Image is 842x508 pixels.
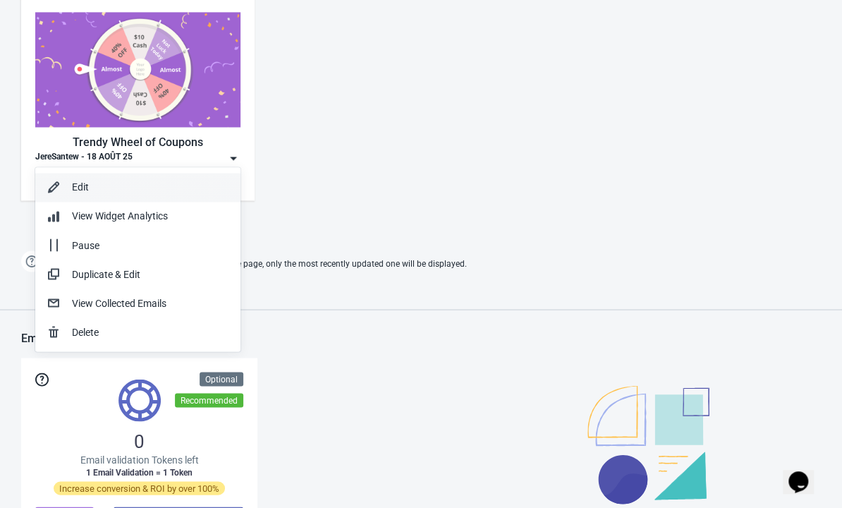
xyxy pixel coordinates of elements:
div: Edit [72,180,229,195]
button: Edit [35,173,240,202]
button: View Collected Emails [35,289,240,317]
div: Pause [72,238,229,253]
button: View Widget Analytics [35,202,240,231]
img: illustration.svg [587,385,709,504]
img: trendy_game.png [35,12,240,127]
span: Email validation Tokens left [80,452,199,466]
div: Duplicate & Edit [72,267,229,282]
div: Trendy Wheel of Coupons [35,134,240,151]
div: View Collected Emails [72,296,229,310]
span: View Widget Analytics [72,210,168,222]
img: dropdown.png [226,151,240,165]
button: Delete [35,317,240,346]
span: Increase conversion & ROI by over 100% [54,481,225,495]
div: JereSantew - 18 AOÛT 25 [35,151,133,165]
button: Pause [35,231,240,260]
span: 0 [134,430,145,452]
span: 1 Email Validation = 1 Token [86,466,193,478]
div: Delete [72,325,229,339]
iframe: chat widget [783,452,828,494]
button: Duplicate & Edit [35,260,240,289]
div: Recommended [175,393,243,407]
img: help.png [21,250,42,272]
div: Optional [200,372,243,386]
img: tokens.svg [118,379,161,421]
span: If two Widgets are enabled and targeting the same page, only the most recently updated one will b... [49,252,467,275]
